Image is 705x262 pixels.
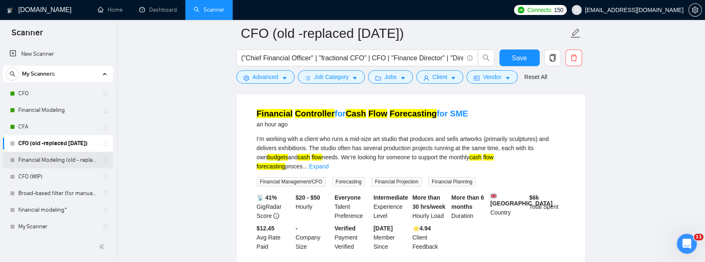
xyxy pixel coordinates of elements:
[102,223,109,230] span: holder
[565,49,582,66] button: delete
[305,75,311,81] span: bars
[297,154,310,161] mark: cash
[413,225,431,232] b: ⭐️ 4.94
[102,207,109,213] span: holder
[490,193,553,207] b: [GEOGRAPHIC_DATA]
[295,194,320,201] b: $20 - $50
[267,154,288,161] mark: budgets
[384,72,397,82] span: Jobs
[372,224,411,251] div: Member Since
[18,168,97,185] a: CFO (WIP)
[478,49,494,66] button: search
[257,163,285,170] mark: forecasting
[450,75,456,81] span: caret-down
[255,224,294,251] div: Avg Rate Paid
[467,70,517,84] button: idcardVendorcaret-down
[18,85,97,102] a: CFO
[346,109,366,118] mark: Cash
[474,75,479,81] span: idcard
[372,193,411,220] div: Experience Level
[102,190,109,197] span: holder
[554,5,563,15] span: 150
[257,177,326,186] span: Financial Management/CFO
[253,72,278,82] span: Advanced
[333,224,372,251] div: Payment Verified
[18,218,97,235] a: My Scanner
[413,194,445,210] b: More than 30 hrs/week
[478,54,494,62] span: search
[102,140,109,147] span: holder
[18,135,97,152] a: CFO (old -replaced [DATE])
[574,7,580,13] span: user
[3,46,113,62] li: New Scanner
[314,72,349,82] span: Job Category
[302,163,307,170] span: ...
[527,5,552,15] span: Connects:
[255,193,294,220] div: GigRadar Score
[18,185,97,202] a: Broad-based filter (for manual applications)
[332,177,365,186] span: Forecasting
[10,46,106,62] a: New Scanner
[282,75,287,81] span: caret-down
[241,23,568,44] input: Scanner name...
[18,119,97,135] a: CFA
[99,242,107,251] span: double-left
[483,154,494,161] mark: flow
[334,225,356,232] b: Verified
[236,70,295,84] button: settingAdvancedcaret-down
[688,7,702,13] a: setting
[570,28,581,39] span: edit
[102,173,109,180] span: holder
[566,54,582,62] span: delete
[373,194,408,201] b: Intermediate
[295,109,335,118] mark: Controller
[529,194,539,201] b: $ 6k
[677,234,697,254] iframe: Intercom live chat
[294,224,333,251] div: Company Size
[428,177,476,186] span: Financial Planning
[257,134,565,171] div: I’m working with a client who runs a mid-size art studio that produces and sells artworks (primar...
[7,4,13,17] img: logo
[5,27,49,44] span: Scanner
[545,54,560,62] span: copy
[450,193,489,220] div: Duration
[257,225,275,232] b: $12.45
[309,163,329,170] a: Expand
[312,154,322,161] mark: flow
[423,75,429,81] span: user
[18,152,97,168] a: Financial Modeling (old - replaced [DATE])
[18,202,97,218] a: financial modeling*
[22,66,55,82] span: My Scanners
[368,109,387,118] mark: Flow
[257,194,277,201] b: 📡 41%
[375,75,381,81] span: folder
[257,109,293,118] mark: Financial
[371,177,422,186] span: Financial Projection
[257,109,468,118] a: Financial ControllerforCash Flow Forecastingfor SME
[688,3,702,17] button: setting
[544,49,561,66] button: copy
[334,194,361,201] b: Everyone
[139,6,177,13] a: dashboardDashboard
[512,53,527,63] span: Save
[6,67,19,81] button: search
[333,193,372,220] div: Talent Preference
[505,75,511,81] span: caret-down
[489,193,528,220] div: Country
[241,53,463,63] input: Search Freelance Jobs...
[243,75,249,81] span: setting
[294,193,333,220] div: Hourly
[689,7,701,13] span: setting
[273,213,279,219] span: info-circle
[368,70,413,84] button: folderJobscaret-down
[518,7,524,13] img: upwork-logo.png
[469,154,481,161] mark: cash
[257,119,468,129] div: an hour ago
[102,124,109,130] span: holder
[352,75,358,81] span: caret-down
[98,6,123,13] a: homeHome
[451,194,484,210] b: More than 6 months
[499,49,540,66] button: Save
[483,72,501,82] span: Vendor
[432,72,447,82] span: Client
